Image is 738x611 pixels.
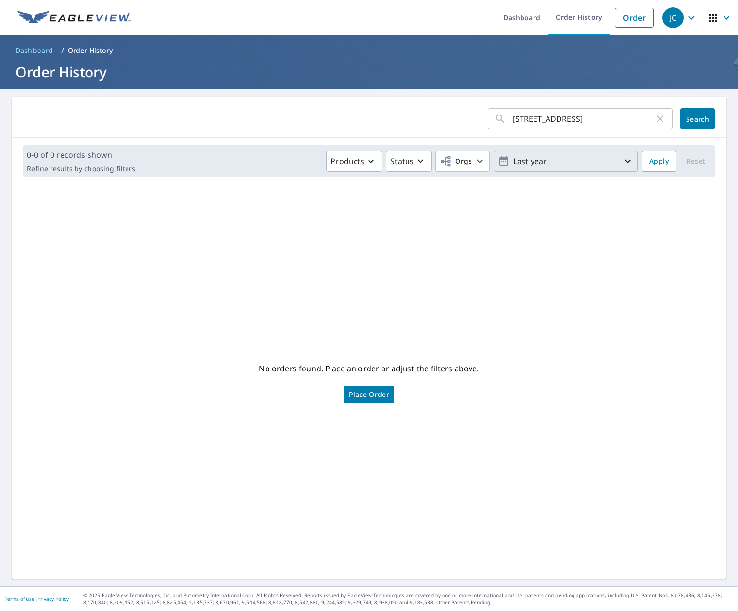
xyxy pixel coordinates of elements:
li: / [61,45,64,56]
span: Dashboard [15,46,53,55]
span: Apply [649,155,669,167]
p: 0-0 of 0 records shown [27,149,135,161]
button: Apply [642,151,676,172]
button: Last year [494,151,638,172]
h1: Order History [12,62,726,82]
button: Orgs [435,151,490,172]
a: Order [615,8,654,28]
button: Products [326,151,382,172]
a: Privacy Policy [38,596,69,602]
input: Address, Report #, Claim ID, etc. [513,105,654,132]
span: Orgs [440,155,472,167]
p: Order History [68,46,113,55]
button: Search [680,108,715,129]
p: Refine results by choosing filters [27,165,135,173]
p: © 2025 Eagle View Technologies, Inc. and Pictometry International Corp. All Rights Reserved. Repo... [83,592,733,606]
p: Products [331,155,364,167]
a: Place Order [344,386,394,403]
a: Dashboard [12,43,57,58]
a: Terms of Use [5,596,35,602]
p: Last year [509,153,622,170]
p: | [5,596,69,602]
div: JC [662,7,684,28]
p: No orders found. Place an order or adjust the filters above. [259,361,479,376]
span: Search [688,115,707,124]
p: Status [390,155,414,167]
img: EV Logo [17,11,131,25]
span: Place Order [349,392,389,397]
nav: breadcrumb [12,43,726,58]
button: Status [386,151,432,172]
